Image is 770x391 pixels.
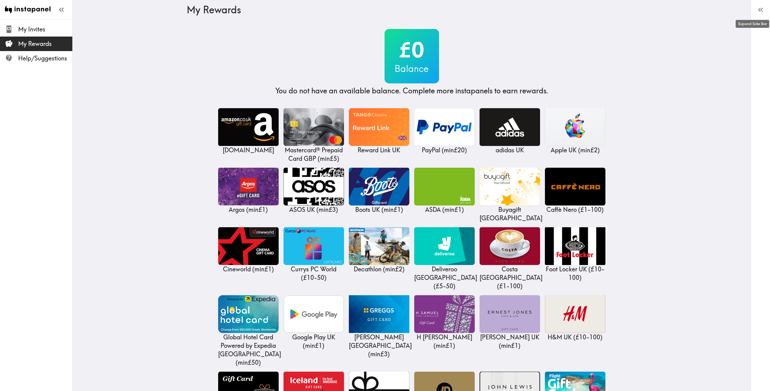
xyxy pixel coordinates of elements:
[480,108,540,146] img: adidas UK
[275,86,548,96] h4: You do not have an available balance. Complete more instapanels to earn rewards.
[414,205,475,214] p: ASDA ( min £1 )
[283,295,344,333] img: Google Play UK
[218,108,279,146] img: Amazon.co.uk
[480,108,540,154] a: adidas UKadidas UK
[283,227,344,265] img: Currys PC World
[283,108,344,146] img: Mastercard® Prepaid Card GBP
[545,227,605,265] img: Foot Locker UK
[414,168,475,205] img: ASDA
[283,227,344,282] a: Currys PC WorldCurrys PC World (£10-50)
[736,20,769,28] div: Expand Side Bar
[218,168,279,214] a: ArgosArgos (min£1)
[480,295,540,333] img: Ernest Jones UK
[187,4,632,15] h3: My Rewards
[480,168,540,222] a: Buyagift UKBuyagift [GEOGRAPHIC_DATA]
[349,146,409,154] p: Reward Link UK
[18,25,72,34] span: My Invites
[545,168,605,205] img: Caffè Nero
[349,108,409,146] img: Reward Link UK
[283,205,344,214] p: ASOS UK ( min £3 )
[218,205,279,214] p: Argos ( min £1 )
[283,295,344,350] a: Google Play UKGoogle Play UK (min£1)
[480,227,540,290] a: Costa UKCosta [GEOGRAPHIC_DATA] (£1-100)
[349,265,409,273] p: Decathlon ( min £2 )
[545,295,605,341] a: H&M UKH&M UK (£10-100)
[545,295,605,333] img: H&M UK
[545,265,605,282] p: Foot Locker UK ( £10 - 100 )
[218,168,279,205] img: Argos
[349,108,409,154] a: Reward Link UKReward Link UK
[414,333,475,350] p: H [PERSON_NAME] ( min £1 )
[414,295,475,333] img: H Samuel UK
[218,227,279,273] a: CineworldCineworld (min£1)
[283,333,344,350] p: Google Play UK ( min £1 )
[18,40,72,48] span: My Rewards
[480,227,540,265] img: Costa UK
[385,37,439,62] h2: £0
[480,295,540,350] a: Ernest Jones UK[PERSON_NAME] UK (min£1)
[18,54,72,63] span: Help/Suggestions
[349,168,409,214] a: Boots UKBoots UK (min£1)
[414,146,475,154] p: PayPal ( min £20 )
[283,168,344,205] img: ASOS UK
[414,108,475,146] img: PayPal
[545,108,605,154] a: Apple UKApple UK (min£2)
[480,205,540,222] p: Buyagift [GEOGRAPHIC_DATA]
[218,227,279,265] img: Cineworld
[414,227,475,290] a: Deliveroo UKDeliveroo [GEOGRAPHIC_DATA] (£5-50)
[545,108,605,146] img: Apple UK
[480,168,540,205] img: Buyagift UK
[385,62,439,75] h3: Balance
[218,108,279,154] a: Amazon.co.uk[DOMAIN_NAME]
[545,227,605,282] a: Foot Locker UKFoot Locker UK (£10-100)
[480,333,540,350] p: [PERSON_NAME] UK ( min £1 )
[545,168,605,214] a: Caffè NeroCaffè Nero (£1-100)
[283,108,344,163] a: Mastercard® Prepaid Card GBPMastercard® Prepaid Card GBP (min£5)
[414,295,475,350] a: H Samuel UKH [PERSON_NAME] (min£1)
[414,108,475,154] a: PayPalPayPal (min£20)
[349,295,409,358] a: Greggs United Kingdom[PERSON_NAME] [GEOGRAPHIC_DATA] (min£3)
[218,333,279,367] p: Global Hotel Card Powered by Expedia [GEOGRAPHIC_DATA] ( min £50 )
[545,205,605,214] p: Caffè Nero ( £1 - 100 )
[545,146,605,154] p: Apple UK ( min £2 )
[414,265,475,290] p: Deliveroo [GEOGRAPHIC_DATA] ( £5 - 50 )
[283,265,344,282] p: Currys PC World ( £10 - 50 )
[480,265,540,290] p: Costa [GEOGRAPHIC_DATA] ( £1 - 100 )
[218,295,279,367] a: Global Hotel Card Powered by Expedia UKGlobal Hotel Card Powered by Expedia [GEOGRAPHIC_DATA] (mi...
[414,168,475,214] a: ASDAASDA (min£1)
[283,168,344,214] a: ASOS UKASOS UK (min£3)
[545,333,605,341] p: H&M UK ( £10 - 100 )
[218,265,279,273] p: Cineworld ( min £1 )
[480,146,540,154] p: adidas UK
[349,205,409,214] p: Boots UK ( min £1 )
[349,227,409,273] a: DecathlonDecathlon (min£2)
[349,295,409,333] img: Greggs United Kingdom
[218,295,279,333] img: Global Hotel Card Powered by Expedia UK
[349,333,409,358] p: [PERSON_NAME] [GEOGRAPHIC_DATA] ( min £3 )
[283,146,344,163] p: Mastercard® Prepaid Card GBP ( min £5 )
[218,146,279,154] p: [DOMAIN_NAME]
[349,168,409,205] img: Boots UK
[349,227,409,265] img: Decathlon
[414,227,475,265] img: Deliveroo UK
